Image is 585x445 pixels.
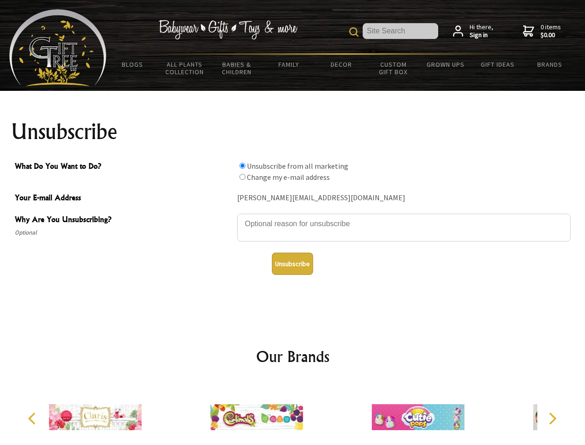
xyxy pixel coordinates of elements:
[239,174,245,180] input: What Do You Want to Do?
[237,191,571,205] div: [PERSON_NAME][EMAIL_ADDRESS][DOMAIN_NAME]
[367,55,420,82] a: Custom Gift Box
[363,23,438,39] input: Site Search
[158,20,297,39] img: Babywear - Gifts - Toys & more
[472,55,524,74] a: Gift Ideas
[470,31,493,39] strong: Sign in
[524,55,576,74] a: Brands
[211,55,263,82] a: Babies & Children
[19,345,567,368] h2: Our Brands
[542,408,562,429] button: Next
[247,172,330,182] label: Change my e-mail address
[315,55,367,74] a: Decor
[523,23,561,39] a: 0 items$0.00
[247,161,348,171] label: Unsubscribe from all marketing
[15,227,233,238] span: Optional
[237,214,571,242] textarea: Why Are You Unsubscribing?
[453,23,493,39] a: Hi there,Sign in
[9,9,107,86] img: Babyware - Gifts - Toys and more...
[541,23,561,39] span: 0 items
[419,55,472,74] a: Grown Ups
[159,55,211,82] a: All Plants Collection
[541,31,561,39] strong: $0.00
[349,27,359,37] img: product search
[11,121,574,143] h1: Unsubscribe
[15,160,233,174] span: What Do You Want to Do?
[23,408,44,429] button: Previous
[470,23,493,39] span: Hi there,
[263,55,315,74] a: Family
[107,55,159,74] a: BLOGS
[272,253,313,275] button: Unsubscribe
[15,214,233,227] span: Why Are You Unsubscribing?
[239,163,245,169] input: What Do You Want to Do?
[15,192,233,205] span: Your E-mail Address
